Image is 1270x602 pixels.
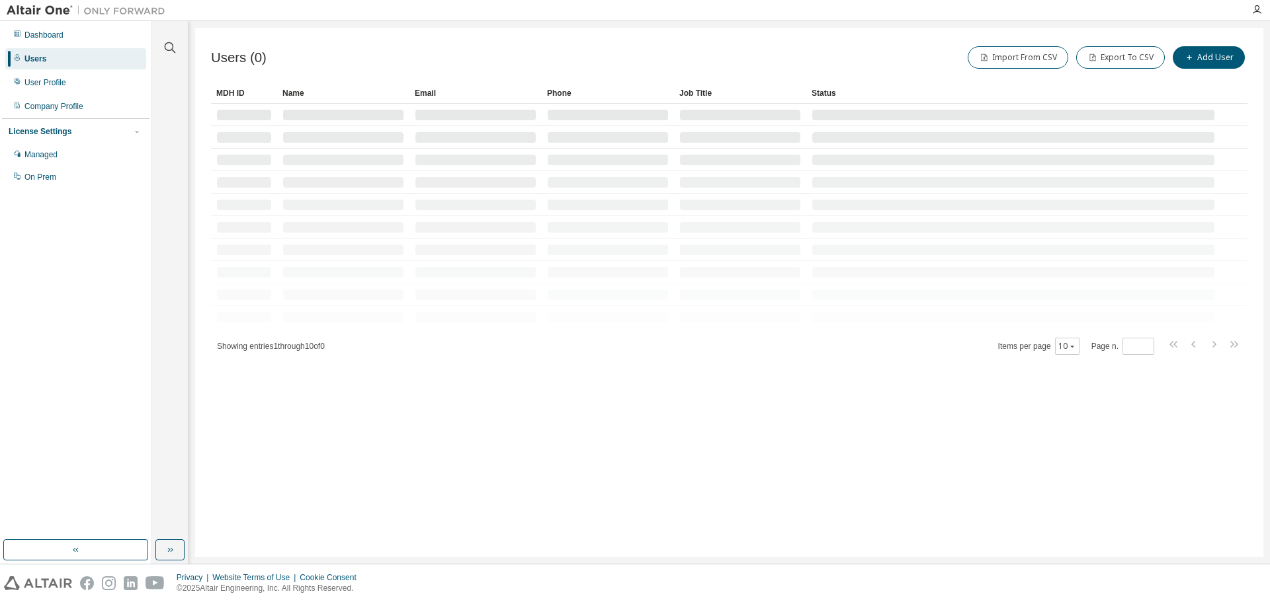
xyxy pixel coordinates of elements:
div: On Prem [24,172,56,182]
div: Email [415,83,536,104]
img: linkedin.svg [124,576,138,590]
div: License Settings [9,126,71,137]
button: Export To CSV [1076,46,1165,69]
img: Altair One [7,4,172,17]
div: Company Profile [24,101,83,112]
div: Cookie Consent [300,572,364,583]
p: © 2025 Altair Engineering, Inc. All Rights Reserved. [177,583,364,594]
img: facebook.svg [80,576,94,590]
div: Phone [547,83,669,104]
div: User Profile [24,77,66,88]
div: MDH ID [216,83,272,104]
img: instagram.svg [102,576,116,590]
button: Import From CSV [968,46,1068,69]
button: Add User [1173,46,1245,69]
span: Page n. [1091,338,1154,355]
div: Privacy [177,572,212,583]
div: Website Terms of Use [212,572,300,583]
img: youtube.svg [146,576,165,590]
div: Name [282,83,404,104]
div: Managed [24,149,58,160]
button: 10 [1058,341,1076,352]
span: Showing entries 1 through 10 of 0 [217,342,325,351]
img: altair_logo.svg [4,576,72,590]
div: Dashboard [24,30,63,40]
div: Status [812,83,1215,104]
span: Users (0) [211,50,267,65]
div: Job Title [679,83,801,104]
span: Items per page [998,338,1079,355]
div: Users [24,54,46,64]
